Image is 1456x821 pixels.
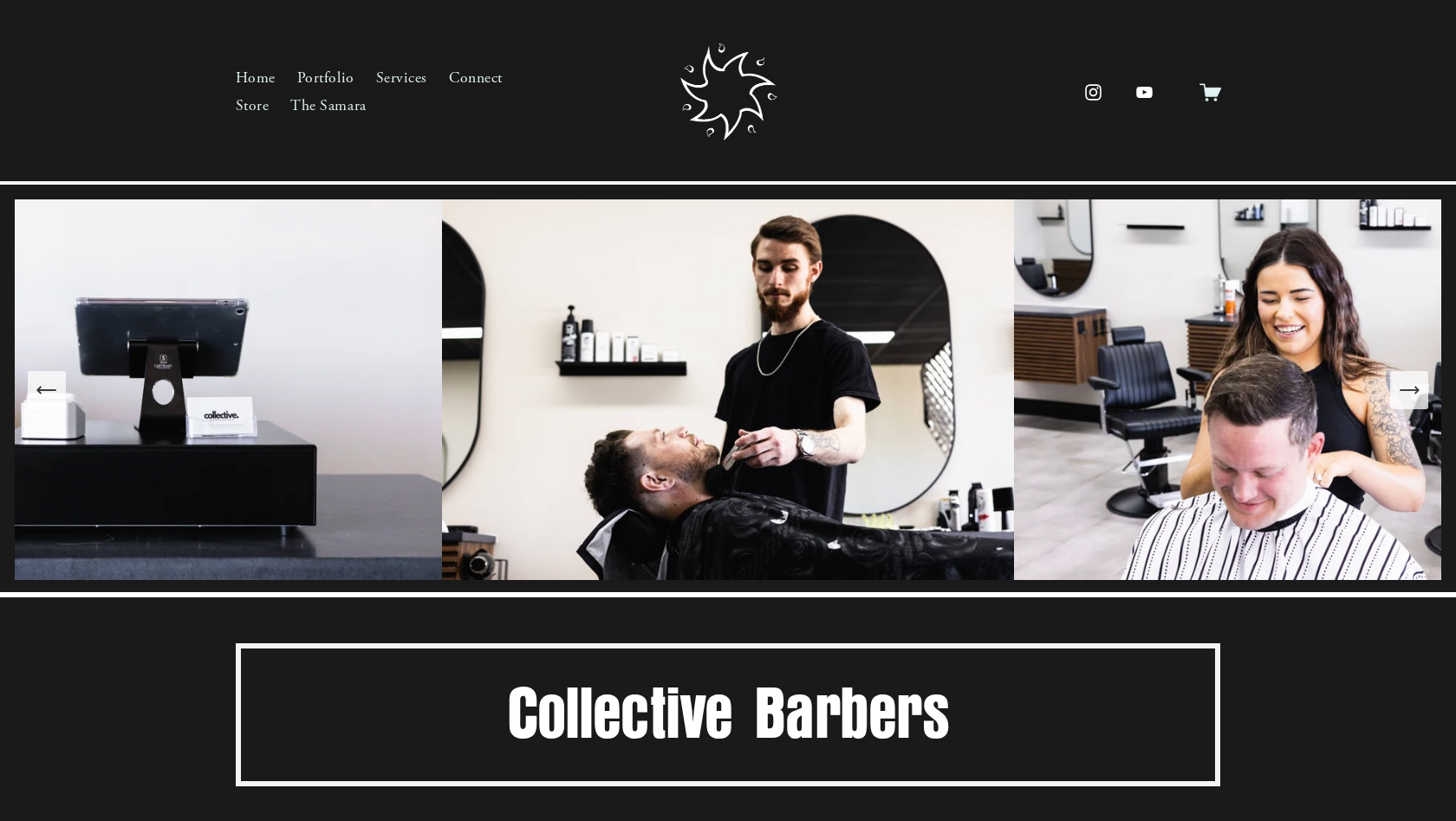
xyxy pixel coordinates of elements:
[376,65,427,93] a: Services
[1126,74,1163,111] a: YouTube
[442,199,1014,581] img: Collective_Barber_Photo_14.jpg
[449,65,503,93] a: Connect
[236,92,270,120] a: Store
[680,43,777,140] img: Samara Creative
[1199,81,1221,103] a: 0 items in cart
[290,92,366,120] a: The Samara
[270,678,1186,752] h1: Collective Barbers
[1390,371,1428,409] button: Next Slide
[1075,74,1112,111] a: instagram-unauth
[297,65,354,93] a: Portfolio
[28,371,66,409] button: Previous Slide
[236,65,276,93] a: Home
